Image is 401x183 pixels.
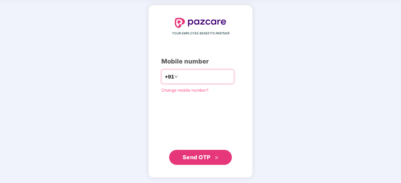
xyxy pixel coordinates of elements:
a: Change mobile number? [161,88,209,93]
span: double-right [215,156,219,160]
span: Send OTP [183,154,211,160]
img: logo [175,18,226,28]
span: down [174,75,178,79]
span: YOUR EMPLOYEE BENEFITS PARTNER [172,31,229,36]
button: Send OTPdouble-right [169,150,232,165]
div: Mobile number [161,57,240,66]
span: +91 [165,73,174,81]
